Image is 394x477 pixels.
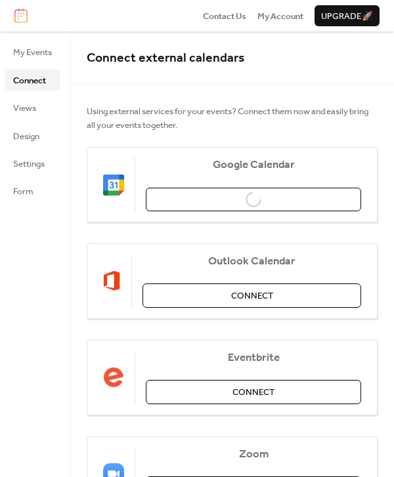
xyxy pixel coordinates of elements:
span: Upgrade 🚀 [321,10,373,23]
span: Connect [232,386,274,399]
a: My Account [257,9,303,22]
span: Connect [231,289,273,302]
span: Eventbrite [146,352,361,365]
span: Google Calendar [146,159,361,172]
span: Views [13,102,36,115]
span: Zoom [146,448,361,461]
span: Settings [13,157,45,171]
span: Form [13,185,33,198]
span: My Account [257,10,303,23]
a: Settings [5,153,60,174]
a: My Events [5,41,60,62]
img: logo [14,9,28,23]
span: Outlook Calendar [142,255,361,268]
img: outlook [103,270,121,291]
span: Using external services for your events? Connect them now and easily bring all your events together. [87,105,378,132]
a: Views [5,97,60,118]
a: Connect [5,70,60,91]
a: Form [5,180,60,201]
span: Connect [13,74,46,87]
img: eventbrite [103,367,124,388]
span: My Events [13,46,52,59]
span: Connect external calendars [87,46,244,70]
a: Contact Us [203,9,246,22]
button: Connect [142,283,361,307]
button: Upgrade🚀 [315,5,380,26]
span: Design [13,130,39,143]
button: Connect [146,380,361,404]
a: Design [5,125,60,146]
span: Contact Us [203,10,246,23]
img: google [103,175,124,196]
